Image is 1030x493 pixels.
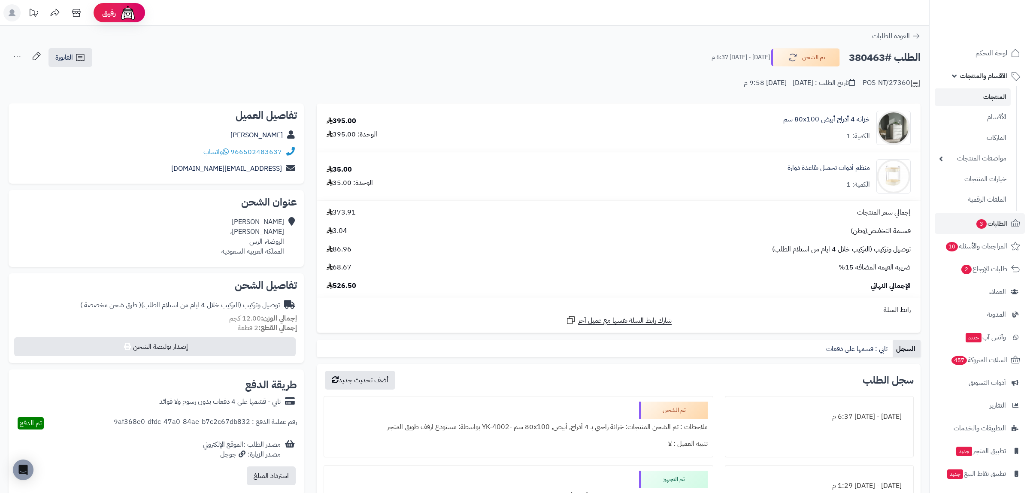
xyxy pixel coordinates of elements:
div: 35.00 [327,165,352,175]
span: قسيمة التخفيض(وطن) [851,226,911,236]
div: [PERSON_NAME] [PERSON_NAME]، الروضة، الرس المملكة العربية السعودية [221,217,284,256]
button: تم الشحن [771,48,840,67]
div: مصدر الطلب :الموقع الإلكتروني [203,440,281,460]
strong: إجمالي القطع: [258,323,297,333]
div: الكمية: 1 [846,180,870,190]
div: تم التجهيز [639,471,708,488]
a: الأقسام [935,108,1011,127]
span: 86.96 [327,245,351,254]
a: مواصفات المنتجات [935,149,1011,168]
span: العودة للطلبات [872,31,910,41]
a: العملاء [935,281,1025,302]
h2: الطلب #380463 [849,49,921,67]
span: شارك رابط السلة نفسها مع عميل آخر [578,316,672,326]
div: 395.00 [327,116,356,126]
span: التقارير [990,399,1006,411]
span: إجمالي سعر المنتجات [857,208,911,218]
span: تم الدفع [20,418,42,428]
div: تاريخ الطلب : [DATE] - [DATE] 9:58 م [744,78,855,88]
div: [DATE] - [DATE] 6:37 م [730,408,908,425]
button: أضف تحديث جديد [325,371,395,390]
a: المراجعات والأسئلة10 [935,236,1025,257]
span: توصيل وتركيب (التركيب خلال 4 ايام من استلام الطلب) [772,245,911,254]
span: 3 [976,219,987,229]
a: منظم أدوات تجميل بقاعدة دوارة [788,163,870,173]
div: تنبيه العميل : لا [329,436,707,452]
h2: عنوان الشحن [15,197,297,207]
div: رقم عملية الدفع : 9af368e0-dfdc-47a0-84ae-b7c2c67db832 [114,417,297,429]
button: إصدار بوليصة الشحن [14,337,296,356]
span: المدونة [987,309,1006,321]
a: التقارير [935,395,1025,416]
div: توصيل وتركيب (التركيب خلال 4 ايام من استلام الطلب) [80,300,280,310]
span: جديد [966,333,982,342]
div: تابي - قسّمها على 4 دفعات بدون رسوم ولا فوائد [159,397,281,407]
a: أدوات التسويق [935,372,1025,393]
span: رفيق [102,8,116,18]
div: الوحدة: 395.00 [327,130,377,139]
span: الطلبات [975,218,1007,230]
div: تم الشحن [639,402,708,419]
a: الملفات الرقمية [935,191,1011,209]
small: [DATE] - [DATE] 6:37 م [712,53,770,62]
a: واتساب [203,147,229,157]
a: المدونة [935,304,1025,325]
h2: تفاصيل العميل [15,110,297,121]
div: POS-NT/27360 [863,78,921,88]
span: 10 [946,242,958,251]
span: السلات المتروكة [951,354,1007,366]
span: 68.67 [327,263,351,272]
a: خيارات المنتجات [935,170,1011,188]
div: الكمية: 1 [846,131,870,141]
span: جديد [947,469,963,479]
a: الطلبات3 [935,213,1025,234]
a: تابي : قسمها على دفعات [823,340,893,357]
span: ( طرق شحن مخصصة ) [80,300,141,310]
a: طلبات الإرجاع2 [935,259,1025,279]
strong: إجمالي الوزن: [261,313,297,324]
span: -3.04 [327,226,350,236]
span: 457 [951,356,967,365]
span: 2 [961,265,972,274]
div: ملاحظات : تم الشحن المنتجات: خزانة راحتي بـ 4 أدراج, أبيض, ‎80x100 سم‏ -YK-4002 بواسطة: مستودع ار... [329,419,707,436]
img: 1747726046-1707226648187-1702539813673-122025464545-1000x1000-90x90.jpg [877,111,910,145]
img: 1729525667-110316010062-90x90.jpg [877,159,910,194]
span: تطبيق نقاط البيع [946,468,1006,480]
a: شارك رابط السلة نفسها مع عميل آخر [566,315,672,326]
a: تطبيق المتجرجديد [935,441,1025,461]
a: الفاتورة [48,48,92,67]
button: استرداد المبلغ [247,466,296,485]
a: خزانة 4 أدراج أبيض ‎80x100 سم‏ [783,115,870,124]
div: الوحدة: 35.00 [327,178,373,188]
span: لوحة التحكم [975,47,1007,59]
span: المراجعات والأسئلة [945,240,1007,252]
span: ضريبة القيمة المضافة 15% [839,263,911,272]
small: 12.00 كجم [229,313,297,324]
img: logo-2.png [972,23,1022,41]
div: رابط السلة [320,305,917,315]
a: [PERSON_NAME] [230,130,283,140]
a: الماركات [935,129,1011,147]
span: 526.50 [327,281,356,291]
span: طلبات الإرجاع [960,263,1007,275]
a: المنتجات [935,88,1011,106]
a: تحديثات المنصة [23,4,44,24]
span: الأقسام والمنتجات [960,70,1007,82]
a: السلات المتروكة457 [935,350,1025,370]
span: العملاء [989,286,1006,298]
span: 373.91 [327,208,356,218]
h2: طريقة الدفع [245,380,297,390]
a: العودة للطلبات [872,31,921,41]
h2: تفاصيل الشحن [15,280,297,290]
span: وآتس آب [965,331,1006,343]
h3: سجل الطلب [863,375,914,385]
a: التطبيقات والخدمات [935,418,1025,439]
a: تطبيق نقاط البيعجديد [935,463,1025,484]
span: جديد [956,447,972,456]
span: الإجمالي النهائي [871,281,911,291]
a: السجل [893,340,921,357]
span: أدوات التسويق [969,377,1006,389]
span: الفاتورة [55,52,73,63]
div: Open Intercom Messenger [13,460,33,480]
